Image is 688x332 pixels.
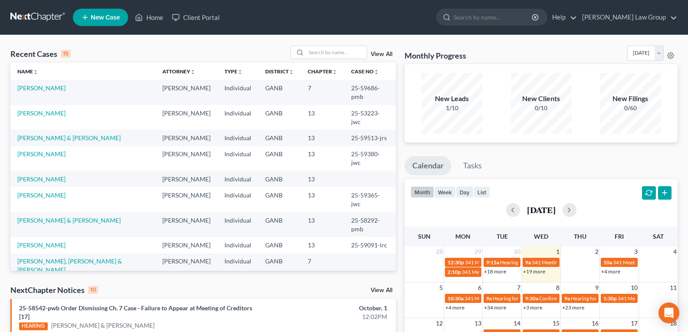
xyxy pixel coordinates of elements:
i: unfold_more [374,69,379,75]
a: Case Nounfold_more [351,68,379,75]
td: [PERSON_NAME] [155,212,217,237]
div: New Leads [421,94,482,104]
span: Sun [418,233,431,240]
td: GANB [258,237,301,253]
td: Individual [217,146,258,171]
td: Individual [217,80,258,105]
a: [PERSON_NAME] [17,241,66,249]
span: 14 [513,318,521,329]
a: +23 more [562,304,584,311]
div: October, 1 [270,304,387,312]
td: 25-59091-lrc [344,237,396,253]
span: 10:30a [448,295,464,302]
span: 3 [633,247,639,257]
input: Search by name... [306,46,367,59]
td: [PERSON_NAME] [155,237,217,253]
a: Home [131,10,168,25]
a: 25-58542-pwb Order Dismissing Ch. 7 Case - Failure to Appear at Meeting of Creditors [17] [19,304,252,320]
span: 13 [474,318,482,329]
span: Fri [615,233,624,240]
td: 13 [301,237,344,253]
span: New Case [91,14,120,21]
i: unfold_more [190,69,195,75]
span: 341 Meeting for [PERSON_NAME][US_STATE] [465,259,569,266]
td: [PERSON_NAME] [155,130,217,146]
div: 0/60 [600,104,661,112]
div: 10 [88,286,98,294]
i: unfold_more [33,69,38,75]
td: 25-59513-jrs [344,130,396,146]
span: 4 [672,247,678,257]
td: GANB [258,212,301,237]
td: GANB [258,80,301,105]
td: 25-59380-jwc [344,146,396,171]
span: 2:10p [448,269,461,275]
span: Thu [574,233,586,240]
td: [PERSON_NAME] [155,105,217,130]
span: 341 Meeting for [PERSON_NAME] [462,269,540,275]
span: Hearing for [PERSON_NAME] [493,295,560,302]
span: Mon [455,233,471,240]
span: Sat [653,233,664,240]
span: Confirmation Hearing for [PERSON_NAME] & [PERSON_NAME] [539,295,685,302]
button: day [456,186,474,198]
a: Attorneyunfold_more [162,68,195,75]
td: Individual [217,237,258,253]
span: 10a [603,259,612,266]
a: [PERSON_NAME] [17,191,66,199]
span: 2 [594,247,599,257]
td: GANB [258,130,301,146]
a: [PERSON_NAME], [PERSON_NAME] & [PERSON_NAME] [17,257,122,273]
td: Individual [217,187,258,212]
a: [PERSON_NAME] [17,175,66,183]
a: View All [371,287,392,293]
td: [PERSON_NAME] [155,171,217,187]
td: 13 [301,171,344,187]
span: 16 [591,318,599,329]
div: 15 [61,50,71,58]
td: [PERSON_NAME] [155,187,217,212]
td: Individual [217,253,258,278]
div: Recent Cases [10,49,71,59]
span: 9:15a [486,259,499,266]
span: 7 [516,283,521,293]
span: 15 [552,318,560,329]
td: [PERSON_NAME] [155,146,217,171]
td: Individual [217,212,258,237]
div: HEARING [19,322,48,330]
a: Nameunfold_more [17,68,38,75]
span: 29 [474,247,482,257]
span: 8 [555,283,560,293]
h3: Monthly Progress [405,50,466,61]
span: 12 [435,318,444,329]
td: 7 [301,253,344,278]
div: Open Intercom Messenger [658,302,679,323]
span: 10 [630,283,639,293]
a: Chapterunfold_more [308,68,337,75]
span: Tue [497,233,508,240]
a: +18 more [484,268,506,275]
a: View All [371,51,392,57]
a: +34 more [484,304,506,311]
td: 13 [301,212,344,237]
div: 12:02PM [270,312,387,321]
a: Help [548,10,577,25]
div: 1/10 [421,104,482,112]
button: week [434,186,456,198]
a: +3 more [523,304,542,311]
a: +19 more [523,268,545,275]
td: 13 [301,130,344,146]
a: +4 more [601,268,620,275]
div: NextChapter Notices [10,285,98,295]
span: 11 [669,283,678,293]
h2: [DATE] [527,205,556,214]
i: unfold_more [237,69,243,75]
td: Individual [217,171,258,187]
span: 9a [525,259,531,266]
td: 13 [301,187,344,212]
td: [PERSON_NAME] [155,80,217,105]
td: 25-53223-jwc [344,105,396,130]
button: list [474,186,490,198]
td: 25-59686-pmb [344,80,396,105]
a: Districtunfold_more [265,68,294,75]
